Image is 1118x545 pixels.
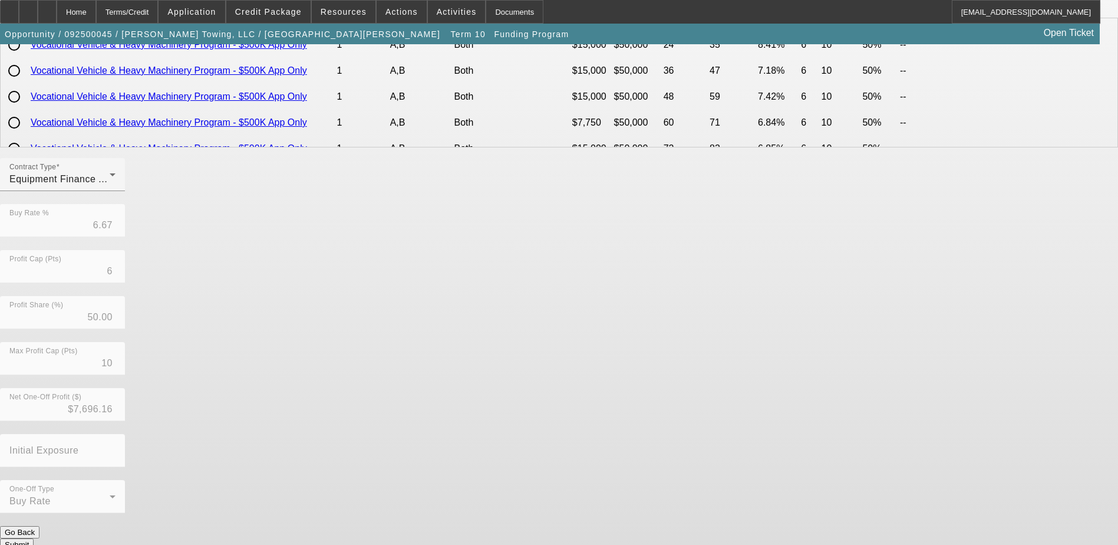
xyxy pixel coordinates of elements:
[663,58,708,83] td: 36
[899,84,925,109] td: --
[390,136,453,161] td: A,B
[5,29,440,39] span: Opportunity / 092500045 / [PERSON_NAME] Towing, LLC / [GEOGRAPHIC_DATA][PERSON_NAME]
[800,32,819,57] td: 6
[454,110,523,135] td: Both
[390,110,453,135] td: A,B
[572,110,612,135] td: $7,750
[377,1,427,23] button: Actions
[800,84,819,109] td: 6
[614,32,662,57] td: $50,000
[454,58,523,83] td: Both
[800,58,819,83] td: 6
[757,84,799,109] td: 7.42%
[9,255,61,263] mat-label: Profit Cap (Pts)
[336,84,388,109] td: 1
[757,136,799,161] td: 6.85%
[663,110,708,135] td: 60
[757,32,799,57] td: 8.41%
[31,143,307,153] a: Vocational Vehicle & Heavy Machinery Program - $500K App Only
[663,32,708,57] td: 24
[167,7,216,17] span: Application
[437,7,477,17] span: Activities
[709,136,756,161] td: 83
[862,84,898,109] td: 50%
[899,32,925,57] td: --
[226,1,311,23] button: Credit Package
[899,110,925,135] td: --
[9,163,56,171] mat-label: Contract Type
[821,32,861,57] td: 10
[385,7,418,17] span: Actions
[821,58,861,83] td: 10
[862,110,898,135] td: 50%
[614,110,662,135] td: $50,000
[709,84,756,109] td: 59
[9,485,54,493] mat-label: One-Off Type
[31,117,307,127] a: Vocational Vehicle & Heavy Machinery Program - $500K App Only
[321,7,367,17] span: Resources
[1039,23,1099,43] a: Open Ticket
[614,58,662,83] td: $50,000
[235,7,302,17] span: Credit Package
[454,136,523,161] td: Both
[663,136,708,161] td: 72
[709,32,756,57] td: 35
[709,110,756,135] td: 71
[800,136,819,161] td: 6
[899,58,925,83] td: --
[390,84,453,109] td: A,B
[336,136,388,161] td: 1
[572,136,612,161] td: $15,000
[491,24,572,45] button: Funding Program
[428,1,486,23] button: Activities
[9,174,147,184] span: Equipment Finance Agreement
[390,58,453,83] td: A,B
[454,84,523,109] td: Both
[821,110,861,135] td: 10
[572,58,612,83] td: $15,000
[159,1,225,23] button: Application
[614,136,662,161] td: $50,000
[9,393,81,401] mat-label: Net One-Off Profit ($)
[9,445,78,455] mat-label: Initial Exposure
[336,110,388,135] td: 1
[572,32,612,57] td: $15,000
[899,136,925,161] td: --
[9,347,78,355] mat-label: Max Profit Cap (Pts)
[757,110,799,135] td: 6.84%
[821,84,861,109] td: 10
[757,58,799,83] td: 7.18%
[31,65,307,75] a: Vocational Vehicle & Heavy Machinery Program - $500K App Only
[312,1,375,23] button: Resources
[9,209,49,217] mat-label: Buy Rate %
[800,110,819,135] td: 6
[336,58,388,83] td: 1
[451,29,486,39] span: Term 10
[572,84,612,109] td: $15,000
[862,58,898,83] td: 50%
[862,136,898,161] td: 50%
[614,84,662,109] td: $50,000
[821,136,861,161] td: 10
[862,32,898,57] td: 50%
[709,58,756,83] td: 47
[31,91,307,101] a: Vocational Vehicle & Heavy Machinery Program - $500K App Only
[9,301,63,309] mat-label: Profit Share (%)
[663,84,708,109] td: 48
[448,24,489,45] button: Term 10
[494,29,569,39] span: Funding Program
